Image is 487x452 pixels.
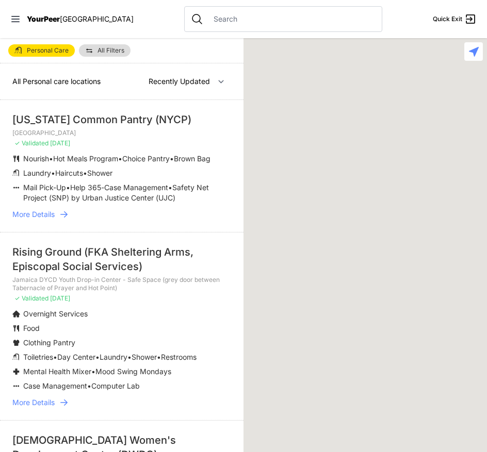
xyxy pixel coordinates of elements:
span: • [127,353,132,361]
span: • [91,367,95,376]
span: [DATE] [50,139,70,147]
span: • [83,169,87,177]
span: ✓ Validated [14,139,48,147]
a: All Filters [79,44,131,57]
span: Food [23,324,40,332]
div: Rising Ground (FKA Sheltering Arms, Episcopal Social Services) [12,245,231,274]
a: More Details [12,397,231,408]
span: • [51,169,55,177]
span: Clothing Pantry [23,338,75,347]
span: Help 365-Case Management [70,183,168,192]
span: [DATE] [50,294,70,302]
a: Quick Exit [433,13,477,25]
span: Shower [132,353,157,361]
span: More Details [12,397,55,408]
span: Choice Pantry [122,154,170,163]
span: Restrooms [161,353,197,361]
span: Case Management [23,381,87,390]
span: Toiletries [23,353,53,361]
span: • [66,183,70,192]
span: [GEOGRAPHIC_DATA] [60,14,134,23]
a: Personal Care [8,44,75,57]
span: Day Center [57,353,95,361]
span: All Personal care locations [12,77,101,86]
span: Computer Lab [91,381,140,390]
span: • [53,353,57,361]
span: Brown Bag [174,154,210,163]
span: • [168,183,172,192]
span: • [87,381,91,390]
span: Quick Exit [433,15,462,23]
div: Manhattan [388,138,401,154]
span: ✓ Validated [14,294,48,302]
span: • [95,353,100,361]
span: Mental Health Mixer [23,367,91,376]
span: • [157,353,161,361]
span: Shower [87,169,112,177]
span: Laundry [23,169,51,177]
span: Nourish [23,154,49,163]
span: More Details [12,209,55,220]
p: [GEOGRAPHIC_DATA] [12,129,231,137]
span: YourPeer [27,14,60,23]
span: • [170,154,174,163]
span: Personal Care [27,47,69,54]
div: Harvey Milk High School [257,399,270,415]
span: Mood Swing Mondays [95,367,171,376]
span: Overnight Services [23,309,88,318]
span: • [49,154,53,163]
span: • [118,154,122,163]
span: All Filters [98,47,124,54]
a: YourPeer[GEOGRAPHIC_DATA] [27,16,134,22]
input: Search [207,14,376,24]
div: Uptown/Harlem DYCD Youth Drop-in Center [389,83,402,100]
div: Harm Reduction Center [460,58,473,75]
a: More Details [12,209,231,220]
span: Hot Meals Program [53,154,118,163]
div: [US_STATE] Common Pantry (NYCP) [12,112,231,127]
p: Jamaica DYCD Youth Drop-in Center - Safe Space (grey door between Tabernacle of Prayer and Hot Po... [12,276,231,292]
span: Haircuts [55,169,83,177]
span: Mail Pick-Up [23,183,66,192]
span: Laundry [100,353,127,361]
